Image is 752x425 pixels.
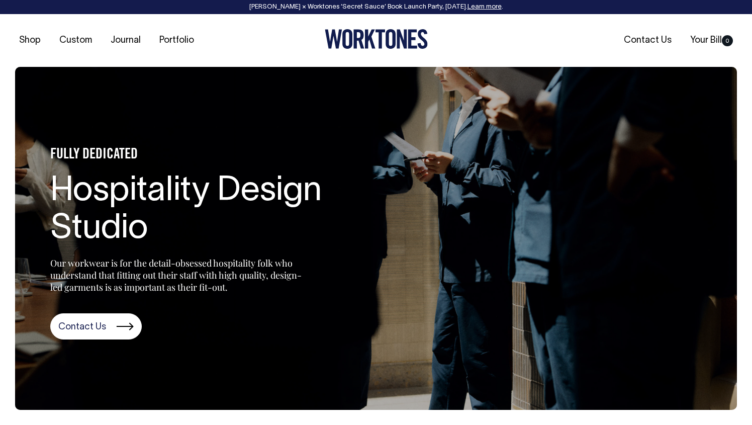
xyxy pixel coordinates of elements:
a: Contact Us [620,32,676,49]
div: [PERSON_NAME] × Worktones ‘Secret Sauce’ Book Launch Party, [DATE]. . [10,4,742,11]
p: Our workwear is for the detail-obsessed hospitality folk who understand that fitting out their st... [50,257,302,293]
a: Your Bill0 [686,32,737,49]
h4: FULLY DEDICATED [50,147,352,163]
a: Journal [107,32,145,49]
a: Learn more [467,4,502,10]
h2: Hospitality Design Studio [50,173,352,248]
a: Portfolio [155,32,198,49]
a: Contact Us [50,313,142,339]
span: 0 [722,35,733,46]
a: Shop [15,32,45,49]
a: Custom [55,32,96,49]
